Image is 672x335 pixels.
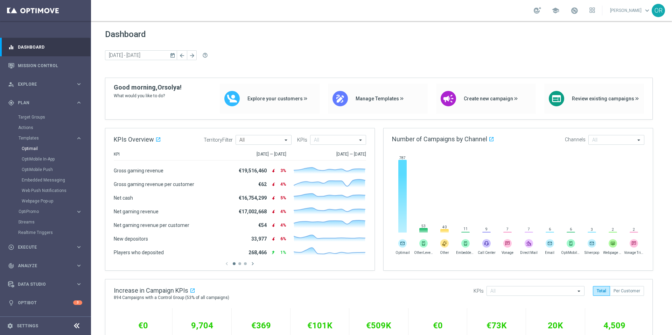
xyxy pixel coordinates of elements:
[22,156,73,162] a: OptiMobile In-App
[18,227,90,238] div: Realtime Triggers
[8,281,83,287] button: Data Studio keyboard_arrow_right
[8,81,76,87] div: Explore
[8,263,76,269] div: Analyze
[22,154,90,164] div: OptiMobile In-App
[552,7,559,14] span: school
[76,208,82,215] i: keyboard_arrow_right
[76,281,82,287] i: keyboard_arrow_right
[8,100,14,106] i: gps_fixed
[8,63,83,69] button: Mission Control
[8,281,76,287] div: Data Studio
[19,136,69,140] span: Templates
[18,264,76,268] span: Analyze
[22,196,90,206] div: Webpage Pop-up
[8,244,83,250] button: play_circle_outline Execute keyboard_arrow_right
[8,293,82,312] div: Optibot
[18,133,90,206] div: Templates
[8,300,83,306] button: lightbulb Optibot 3
[18,101,76,105] span: Plan
[8,263,14,269] i: track_changes
[18,135,83,141] button: Templates keyboard_arrow_right
[8,81,83,87] button: person_search Explore keyboard_arrow_right
[18,245,76,249] span: Execute
[18,122,90,133] div: Actions
[609,5,652,16] a: [PERSON_NAME]keyboard_arrow_down
[76,81,82,87] i: keyboard_arrow_right
[18,282,76,286] span: Data Studio
[76,244,82,250] i: keyboard_arrow_right
[18,230,73,235] a: Realtime Triggers
[18,209,83,214] button: OptiPromo keyboard_arrow_right
[19,136,76,140] div: Templates
[22,143,90,154] div: Optimail
[22,185,90,196] div: Web Push Notifications
[8,244,76,250] div: Execute
[8,100,76,106] div: Plan
[22,177,73,183] a: Embedded Messaging
[76,99,82,106] i: keyboard_arrow_right
[22,164,90,175] div: OptiMobile Push
[17,324,38,328] a: Settings
[8,244,14,250] i: play_circle_outline
[652,4,665,17] div: OR
[19,209,76,214] div: OptiPromo
[18,38,82,56] a: Dashboard
[22,198,73,204] a: Webpage Pop-up
[18,217,90,227] div: Streams
[8,263,83,269] button: track_changes Analyze keyboard_arrow_right
[18,219,73,225] a: Streams
[643,7,651,14] span: keyboard_arrow_down
[7,323,13,329] i: settings
[8,81,14,87] i: person_search
[8,44,14,50] i: equalizer
[18,82,76,86] span: Explore
[8,38,82,56] div: Dashboard
[8,56,82,75] div: Mission Control
[8,300,14,306] i: lightbulb
[22,188,73,193] a: Web Push Notifications
[76,262,82,269] i: keyboard_arrow_right
[18,206,90,217] div: OptiPromo
[18,114,73,120] a: Target Groups
[18,56,82,75] a: Mission Control
[22,175,90,185] div: Embedded Messaging
[22,146,73,151] a: Optimail
[8,44,83,50] button: equalizer Dashboard
[73,300,82,305] div: 3
[18,293,73,312] a: Optibot
[19,209,69,214] span: OptiPromo
[18,112,90,122] div: Target Groups
[22,167,73,172] a: OptiMobile Push
[76,135,82,142] i: keyboard_arrow_right
[8,100,83,106] button: gps_fixed Plan keyboard_arrow_right
[18,125,73,130] a: Actions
